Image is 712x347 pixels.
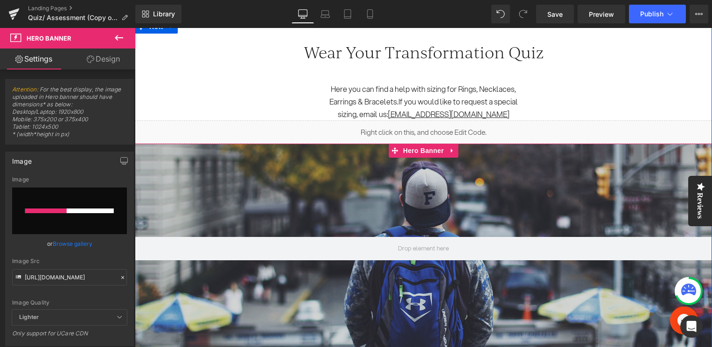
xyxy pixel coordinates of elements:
[292,5,314,23] a: Desktop
[153,10,175,18] span: Library
[12,86,127,144] span: : For the best display, the image uploaded in Hero banner should have dimensions* as below: Deskt...
[690,5,708,23] button: More
[547,9,563,19] span: Save
[27,35,71,42] span: Hero Banner
[640,10,663,18] span: Publish
[359,5,381,23] a: Mobile
[187,55,391,93] p: Here you can find a help with sizing for Rings, Necklaces, Earrings & Bracelets.
[135,5,181,23] a: New Library
[12,330,127,343] div: Only support for UCare CDN
[578,5,625,23] a: Preview
[266,116,311,130] span: Hero Banner
[70,49,137,69] a: Design
[561,165,569,191] div: Reviews
[12,152,32,165] div: Image
[203,68,383,91] span: If you would like to request a special sizing, email us:
[53,236,92,252] a: Browse gallery
[491,5,510,23] button: Undo
[311,116,323,130] a: Expand / Collapse
[19,313,39,320] b: Lighter
[253,81,375,91] u: [EMAIL_ADDRESS][DOMAIN_NAME]
[12,258,127,264] div: Image Src
[589,9,614,19] span: Preview
[314,5,336,23] a: Laptop
[514,5,532,23] button: Redo
[28,14,118,21] span: Quiz/ Assessment (Copy of Size Guide)
[531,275,568,310] iframe: Gorgias live chat messenger
[336,5,359,23] a: Tablet
[12,86,37,93] a: Attention
[680,315,703,338] div: Open Intercom Messenger
[28,5,135,12] a: Landing Pages
[12,299,127,306] div: Image Quality
[12,269,127,285] input: Link
[135,28,712,347] iframe: To enrich screen reader interactions, please activate Accessibility in Grammarly extension settings
[629,5,686,23] button: Publish
[12,239,127,249] div: or
[12,176,127,183] div: Image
